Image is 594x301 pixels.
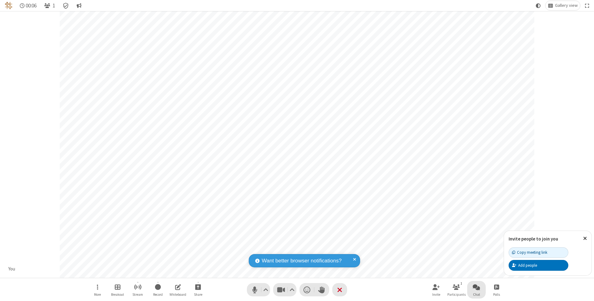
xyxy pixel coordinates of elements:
div: 1 [459,281,464,286]
span: Chat [473,293,480,296]
span: Polls [493,293,500,296]
button: Change layout [545,1,580,10]
div: Meeting details Encryption enabled [60,1,72,10]
span: Want better browser notifications? [262,257,342,265]
span: Whiteboard [170,293,186,296]
img: QA Selenium DO NOT DELETE OR CHANGE [5,2,12,9]
span: 1 [53,3,55,9]
div: Copy meeting link [512,249,547,255]
span: 00:06 [26,3,37,9]
button: Invite participants (⌘+Shift+I) [427,281,445,299]
span: Record [153,293,163,296]
span: Gallery view [555,3,578,8]
button: Start streaming [128,281,147,299]
button: Add people [509,260,568,270]
button: Fullscreen [583,1,592,10]
button: Start sharing [189,281,207,299]
span: Participants [447,293,466,296]
span: Breakout [111,293,124,296]
div: You [6,265,18,273]
button: Send a reaction [299,283,314,296]
span: Share [194,293,202,296]
button: Using system theme [533,1,543,10]
span: Stream [132,293,143,296]
label: Invite people to join you [509,236,558,242]
button: Open poll [487,281,506,299]
button: Open participant list [41,1,58,10]
span: More [94,293,101,296]
button: Copy meeting link [509,247,568,258]
button: Open menu [88,281,107,299]
div: Timer [17,1,39,10]
button: Manage Breakout Rooms [108,281,127,299]
button: Open participant list [447,281,466,299]
button: Open shared whiteboard [169,281,187,299]
button: Stop video (⌘+Shift+V) [273,283,296,296]
button: Mute (⌘+Shift+A) [247,283,270,296]
button: Close popover [579,231,592,246]
button: Video setting [288,283,296,296]
button: Start recording [148,281,167,299]
button: Conversation [74,1,84,10]
span: Invite [432,293,440,296]
button: Open chat [467,281,486,299]
button: End or leave meeting [332,283,347,296]
button: Audio settings [262,283,270,296]
button: Raise hand [314,283,329,296]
